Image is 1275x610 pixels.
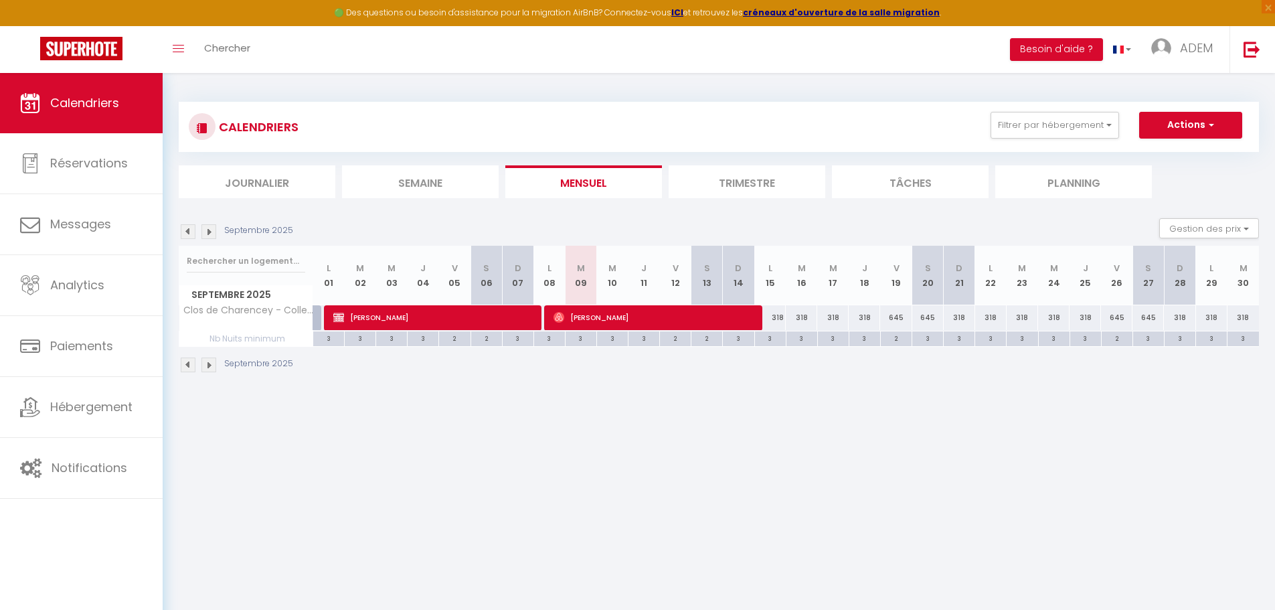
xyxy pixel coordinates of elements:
[975,331,1006,344] div: 3
[452,262,458,275] abbr: V
[50,398,133,415] span: Hébergement
[995,165,1152,198] li: Planning
[628,331,659,344] div: 3
[641,262,647,275] abbr: J
[1007,305,1038,330] div: 318
[1070,305,1101,330] div: 318
[1227,331,1259,344] div: 3
[565,246,596,305] th: 09
[944,331,974,344] div: 3
[880,246,912,305] th: 19
[1164,305,1195,330] div: 318
[660,246,691,305] th: 12
[1132,305,1164,330] div: 645
[566,331,596,344] div: 3
[817,246,849,305] th: 17
[52,459,127,476] span: Notifications
[1101,246,1132,305] th: 26
[547,262,551,275] abbr: L
[912,246,944,305] th: 20
[786,331,817,344] div: 3
[1114,262,1120,275] abbr: V
[691,246,723,305] th: 13
[420,262,426,275] abbr: J
[849,305,880,330] div: 318
[327,262,331,275] abbr: L
[669,165,825,198] li: Trimestre
[179,331,313,346] span: Nb Nuits minimum
[1227,305,1259,330] div: 318
[577,262,585,275] abbr: M
[735,262,742,275] abbr: D
[1159,218,1259,238] button: Gestion des prix
[505,165,662,198] li: Mensuel
[817,305,849,330] div: 318
[798,262,806,275] abbr: M
[1196,331,1227,344] div: 3
[356,262,364,275] abbr: M
[1038,305,1070,330] div: 318
[40,37,122,60] img: Super Booking
[1196,246,1227,305] th: 29
[313,331,344,344] div: 3
[755,331,786,344] div: 3
[944,246,975,305] th: 21
[880,305,912,330] div: 645
[439,331,470,344] div: 2
[829,262,837,275] abbr: M
[723,331,754,344] div: 3
[194,26,260,73] a: Chercher
[50,277,104,293] span: Analytics
[408,246,439,305] th: 04
[754,305,786,330] div: 318
[1007,246,1038,305] th: 23
[376,246,408,305] th: 03
[849,246,880,305] th: 18
[704,262,710,275] abbr: S
[881,331,912,344] div: 2
[471,331,502,344] div: 2
[691,331,722,344] div: 2
[50,94,119,111] span: Calendriers
[1038,246,1070,305] th: 24
[503,331,533,344] div: 3
[313,246,345,305] th: 01
[862,262,867,275] abbr: J
[596,246,628,305] th: 10
[723,246,754,305] th: 14
[1196,305,1227,330] div: 318
[1227,246,1259,305] th: 30
[471,246,502,305] th: 06
[925,262,931,275] abbr: S
[1050,262,1058,275] abbr: M
[376,331,407,344] div: 3
[1209,262,1213,275] abbr: L
[1240,262,1248,275] abbr: M
[628,246,660,305] th: 11
[224,224,293,237] p: Septembre 2025
[1132,246,1164,305] th: 27
[912,331,943,344] div: 3
[224,358,293,370] p: Septembre 2025
[388,262,396,275] abbr: M
[1102,331,1132,344] div: 2
[179,165,335,198] li: Journalier
[342,165,499,198] li: Semaine
[743,7,940,18] a: créneaux d'ouverture de la salle migration
[671,7,683,18] a: ICI
[187,249,305,273] input: Rechercher un logement...
[483,262,489,275] abbr: S
[534,331,565,344] div: 3
[1083,262,1088,275] abbr: J
[608,262,616,275] abbr: M
[1070,331,1101,344] div: 3
[849,331,880,344] div: 3
[408,331,438,344] div: 3
[345,331,375,344] div: 3
[1133,331,1164,344] div: 3
[1165,331,1195,344] div: 3
[204,41,250,55] span: Chercher
[1039,331,1070,344] div: 3
[944,305,975,330] div: 318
